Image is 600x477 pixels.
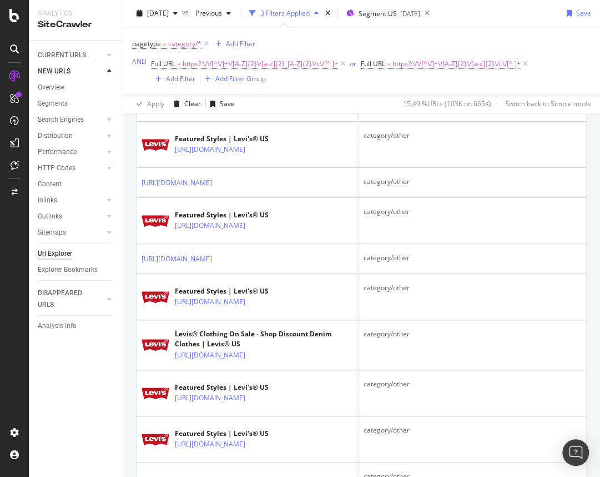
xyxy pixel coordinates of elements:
[364,425,582,435] div: category/other
[142,139,169,151] img: main image
[562,439,589,466] div: Open Intercom Messenger
[38,227,104,238] a: Sitemaps
[38,162,75,174] div: HTTP Codes
[245,4,323,22] button: 3 Filters Applied
[38,146,104,158] a: Performance
[151,72,195,86] button: Add Filter
[175,382,294,392] div: Featured Styles | Levi's® US
[142,215,169,227] img: main image
[163,39,167,48] span: =
[38,195,104,206] a: Inlinks
[142,339,169,351] img: main image
[142,434,169,445] img: main image
[183,56,338,72] span: https?:\/\/[^\/]+\/[A-Z]{2}\/[a-z]{2}_[A-Z]{2}\/c\/[^ ]+
[226,39,255,48] div: Add Filter
[38,287,104,311] a: DISAPPEARED URLS
[220,99,235,108] div: Save
[175,329,354,349] div: Levis® Clothing On Sale - Shop Discount Denim Clothes | Levis® US
[387,59,391,68] span: =
[38,130,73,142] div: Distribution
[191,4,235,22] button: Previous
[175,392,245,404] a: [URL][DOMAIN_NAME]
[175,134,294,144] div: Featured Styles | Levi's® US
[501,95,591,113] button: Switch back to Simple mode
[364,207,582,217] div: category/other
[38,320,115,332] a: Analysis Info
[151,59,175,68] span: Full URL
[175,286,294,296] div: Featured Styles | Levi's® US
[175,439,245,450] a: [URL][DOMAIN_NAME]
[392,56,521,72] span: https?:\/\/[^\/]+\/[A-Z]{2}\/[a-z]{2}\/c\/[^ ]+
[38,49,86,61] div: CURRENT URLS
[38,264,115,276] a: Explorer Bookmarks
[364,253,582,263] div: category/other
[38,98,115,110] a: Segments
[215,74,266,83] div: Add Filter Group
[38,287,94,311] div: DISAPPEARED URLS
[175,210,294,220] div: Featured Styles | Levi's® US
[38,211,62,222] div: Outlinks
[38,114,84,126] div: Search Engines
[364,329,582,339] div: category/other
[38,82,64,93] div: Overview
[175,220,245,231] a: [URL][DOMAIN_NAME]
[403,99,491,108] div: 15.49 % URLs ( 103K on 665K )
[132,57,147,66] div: AND
[38,248,72,260] div: Url Explorer
[38,18,114,31] div: SiteCrawler
[38,130,104,142] a: Distribution
[323,8,332,19] div: times
[142,291,169,303] img: main image
[38,98,68,110] div: Segments
[191,8,222,18] span: Previous
[38,227,66,238] div: Sitemaps
[132,4,182,22] button: [DATE]
[38,49,104,61] a: CURRENT URLS
[142,177,212,188] a: [URL][DOMAIN_NAME]
[576,8,591,18] div: Save
[350,59,356,68] div: or
[132,39,161,48] span: pagetype
[175,350,245,361] a: [URL][DOMAIN_NAME]
[177,59,181,68] span: =
[364,177,582,187] div: category/other
[38,211,104,222] a: Outlinks
[342,4,420,22] button: Segment:US[DATE]
[38,66,104,77] a: NEW URLS
[364,379,582,389] div: category/other
[38,82,115,93] a: Overview
[38,9,114,18] div: Analytics
[359,9,397,18] span: Segment: US
[175,296,245,307] a: [URL][DOMAIN_NAME]
[364,131,582,141] div: category/other
[175,144,245,155] a: [URL][DOMAIN_NAME]
[38,162,104,174] a: HTTP Codes
[147,99,164,108] div: Apply
[400,9,420,18] div: [DATE]
[38,195,57,206] div: Inlinks
[169,95,201,113] button: Clear
[38,264,98,276] div: Explorer Bookmarks
[175,429,294,439] div: Featured Styles | Levi's® US
[38,114,104,126] a: Search Engines
[361,59,385,68] span: Full URL
[38,66,70,77] div: NEW URLS
[184,99,201,108] div: Clear
[211,37,255,51] button: Add Filter
[38,146,77,158] div: Performance
[260,8,310,18] div: 3 Filters Applied
[350,58,356,69] button: or
[562,4,591,22] button: Save
[38,178,115,190] a: Content
[182,7,191,17] span: vs
[132,56,147,67] button: AND
[166,74,195,83] div: Add Filter
[38,248,115,260] a: Url Explorer
[147,8,169,18] span: 2025 Sep. 18th
[505,99,591,108] div: Switch back to Simple mode
[206,95,235,113] button: Save
[142,387,169,399] img: main image
[200,72,266,86] button: Add Filter Group
[142,254,212,265] a: [URL][DOMAIN_NAME]
[38,178,62,190] div: Content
